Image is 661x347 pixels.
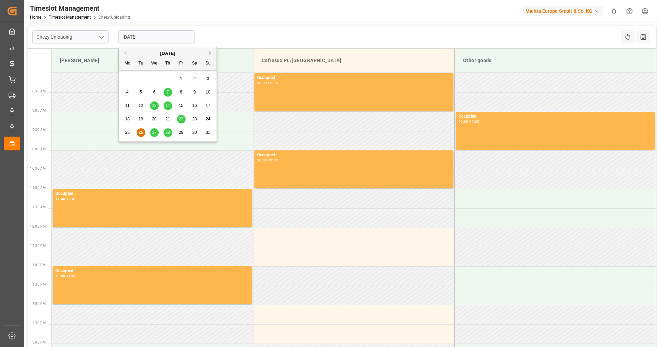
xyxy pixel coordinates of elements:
[167,90,169,95] span: 7
[179,117,183,121] span: 22
[32,321,46,325] span: 2:30 PM
[30,15,41,20] a: Home
[30,205,46,209] span: 11:30 AM
[55,268,249,275] div: Occupied
[150,101,159,110] div: Choose Wednesday, August 13th, 2025
[207,76,209,81] span: 3
[190,128,199,137] div: Choose Saturday, August 30th, 2025
[150,128,159,137] div: Choose Wednesday, August 27th, 2025
[206,117,210,121] span: 24
[137,128,145,137] div: Choose Tuesday, August 26th, 2025
[123,88,132,97] div: Choose Monday, August 4th, 2025
[259,54,449,67] div: Cofresco PL/[GEOGRAPHIC_DATA]
[152,130,156,135] span: 27
[30,225,46,228] span: 12:00 PM
[257,75,451,81] div: Occupied
[123,59,132,68] div: Mo
[32,128,46,132] span: 9:30 AM
[177,88,186,97] div: Choose Friday, August 8th, 2025
[204,75,212,83] div: Choose Sunday, August 3rd, 2025
[177,59,186,68] div: Fr
[209,51,213,55] button: Next Month
[122,51,126,55] button: Previous Month
[257,159,267,162] div: 10:00
[469,120,470,123] div: -
[206,130,210,135] span: 31
[138,117,143,121] span: 19
[165,117,170,121] span: 21
[164,59,172,68] div: Th
[32,30,109,43] input: Type to search/select
[206,90,210,95] span: 10
[206,103,210,108] span: 17
[137,88,145,97] div: Choose Tuesday, August 5th, 2025
[32,89,46,93] span: 8:30 AM
[460,54,650,67] div: Other goods
[190,59,199,68] div: Sa
[179,130,183,135] span: 29
[150,115,159,123] div: Choose Wednesday, August 20th, 2025
[137,59,145,68] div: Tu
[257,152,451,159] div: Occupied
[459,120,469,123] div: 09:00
[470,120,480,123] div: 10:00
[177,75,186,83] div: Choose Friday, August 1st, 2025
[121,72,215,139] div: month 2025-08
[118,30,195,43] input: DD-MM-YYYY
[204,59,212,68] div: Su
[190,75,199,83] div: Choose Saturday, August 2nd, 2025
[30,147,46,151] span: 10:00 AM
[164,128,172,137] div: Choose Thursday, August 28th, 2025
[179,103,183,108] span: 15
[137,101,145,110] div: Choose Tuesday, August 12th, 2025
[190,101,199,110] div: Choose Saturday, August 16th, 2025
[523,6,604,16] div: Melitta Europa GmbH & Co. KG
[204,115,212,123] div: Choose Sunday, August 24th, 2025
[180,90,182,95] span: 8
[164,115,172,123] div: Choose Thursday, August 21st, 2025
[165,130,170,135] span: 28
[177,115,186,123] div: Choose Friday, August 22nd, 2025
[32,263,46,267] span: 1:00 PM
[622,3,637,19] button: Help Center
[123,115,132,123] div: Choose Monday, August 18th, 2025
[30,186,46,190] span: 11:00 AM
[49,15,91,20] a: Timeslot Management
[125,117,129,121] span: 18
[152,103,156,108] span: 13
[177,101,186,110] div: Choose Friday, August 15th, 2025
[65,197,66,200] div: -
[30,3,130,13] div: Timeslot Management
[193,90,196,95] span: 9
[123,128,132,137] div: Choose Monday, August 25th, 2025
[164,88,172,97] div: Choose Thursday, August 7th, 2025
[137,115,145,123] div: Choose Tuesday, August 19th, 2025
[268,81,278,85] div: 09:00
[267,81,268,85] div: -
[190,115,199,123] div: Choose Saturday, August 23rd, 2025
[152,117,156,121] span: 20
[192,117,197,121] span: 23
[32,282,46,286] span: 1:30 PM
[192,130,197,135] span: 30
[119,50,217,57] div: [DATE]
[126,90,129,95] span: 4
[459,113,652,120] div: Occupied
[138,103,143,108] span: 12
[55,190,249,197] div: Occupied
[32,109,46,112] span: 9:00 AM
[125,130,129,135] span: 25
[65,275,66,278] div: -
[268,159,278,162] div: 11:00
[32,340,46,344] span: 3:00 PM
[193,76,196,81] span: 2
[523,4,606,18] button: Melitta Europa GmbH & Co. KG
[66,197,76,200] div: 12:00
[164,101,172,110] div: Choose Thursday, August 14th, 2025
[606,3,622,19] button: show 0 new notifications
[165,103,170,108] span: 14
[150,88,159,97] div: Choose Wednesday, August 6th, 2025
[66,275,76,278] div: 14:00
[257,81,267,85] div: 08:00
[180,76,182,81] span: 1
